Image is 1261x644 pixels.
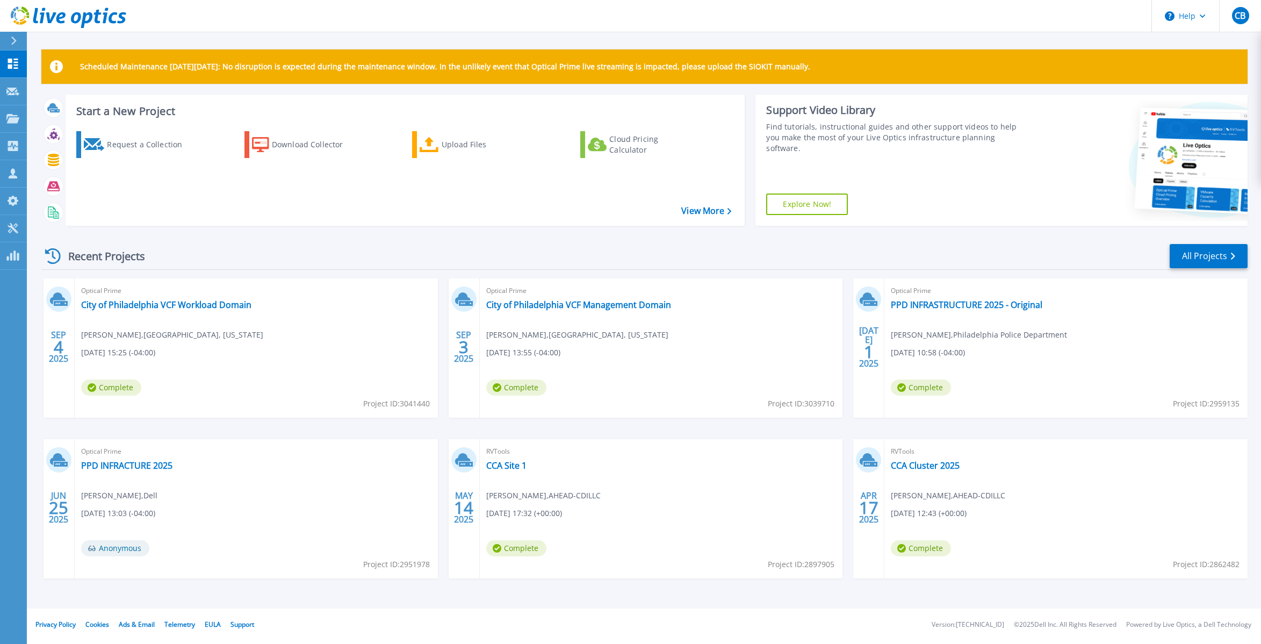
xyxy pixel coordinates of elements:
a: Cookies [85,620,109,629]
span: 4 [54,342,63,352]
span: [DATE] 17:32 (+00:00) [486,507,562,519]
span: Optical Prime [891,285,1241,297]
a: All Projects [1170,244,1248,268]
div: Request a Collection [107,134,193,155]
div: APR 2025 [859,488,879,527]
a: Upload Files [412,131,532,158]
span: [PERSON_NAME] , AHEAD-CDILLC [891,490,1005,502]
span: 1 [864,347,874,356]
a: Cloud Pricing Calculator [580,131,700,158]
span: Project ID: 2951978 [363,559,430,570]
li: Powered by Live Optics, a Dell Technology [1126,621,1251,628]
div: Cloud Pricing Calculator [609,134,695,155]
div: Recent Projects [41,243,160,269]
span: Project ID: 2897905 [768,559,834,570]
a: PPD INFRACTURE 2025 [81,460,172,471]
span: [PERSON_NAME] , [GEOGRAPHIC_DATA], [US_STATE] [81,329,263,341]
a: Explore Now! [766,194,848,215]
span: Optical Prime [486,285,837,297]
p: Scheduled Maintenance [DATE][DATE]: No disruption is expected during the maintenance window. In t... [80,62,810,71]
a: EULA [205,620,221,629]
span: 25 [49,503,68,512]
span: [PERSON_NAME] , Dell [81,490,157,502]
span: Optical Prime [81,446,431,457]
div: MAY 2025 [453,488,474,527]
li: © 2025 Dell Inc. All Rights Reserved [1014,621,1116,628]
span: Complete [891,380,951,396]
li: Version: [TECHNICAL_ID] [932,621,1004,628]
span: RVTools [891,446,1241,457]
div: [DATE] 2025 [859,327,879,367]
span: [DATE] 13:55 (-04:00) [486,347,560,359]
span: [DATE] 15:25 (-04:00) [81,347,155,359]
h3: Start a New Project [76,105,731,117]
a: Ads & Email [119,620,155,629]
div: Find tutorials, instructional guides and other support videos to help you make the most of your L... [766,121,1020,154]
div: SEP 2025 [48,327,69,367]
span: [PERSON_NAME] , Philadelphia Police Department [891,329,1067,341]
a: Telemetry [164,620,195,629]
a: City of Philadelphia VCF Management Domain [486,299,671,310]
div: JUN 2025 [48,488,69,527]
a: View More [681,206,731,216]
a: Support [230,620,254,629]
div: SEP 2025 [453,327,474,367]
a: Download Collector [244,131,364,158]
div: Download Collector [272,134,358,155]
span: 14 [454,503,473,512]
span: Complete [81,380,141,396]
span: [DATE] 12:43 (+00:00) [891,507,967,519]
div: Upload Files [442,134,528,155]
a: City of Philadelphia VCF Workload Domain [81,299,251,310]
a: CCA Cluster 2025 [891,460,960,471]
a: PPD INFRASTRUCTURE 2025 - Original [891,299,1042,310]
span: Anonymous [81,540,149,556]
a: CCA Site 1 [486,460,527,471]
span: Complete [891,540,951,556]
span: Project ID: 2862482 [1173,559,1240,570]
a: Privacy Policy [35,620,76,629]
span: [PERSON_NAME] , [GEOGRAPHIC_DATA], [US_STATE] [486,329,668,341]
span: [DATE] 13:03 (-04:00) [81,507,155,519]
span: Project ID: 3039710 [768,398,834,410]
a: Request a Collection [76,131,196,158]
span: Project ID: 3041440 [363,398,430,410]
span: 3 [459,342,469,352]
span: Optical Prime [81,285,431,297]
span: Complete [486,380,546,396]
span: Complete [486,540,546,556]
span: Project ID: 2959135 [1173,398,1240,410]
span: CB [1235,11,1245,20]
span: [DATE] 10:58 (-04:00) [891,347,965,359]
span: [PERSON_NAME] , AHEAD-CDILLC [486,490,601,502]
span: RVTools [486,446,837,457]
span: 17 [859,503,878,512]
div: Support Video Library [766,103,1020,117]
